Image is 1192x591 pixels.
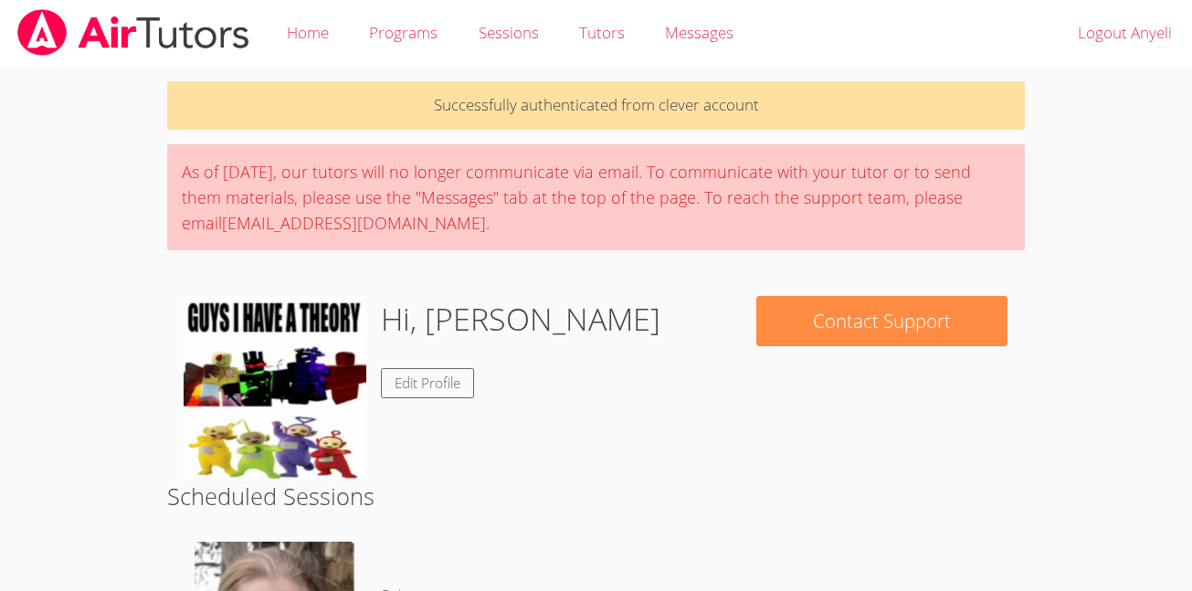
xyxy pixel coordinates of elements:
[756,296,1008,346] button: Contact Support
[167,479,1026,513] h2: Scheduled Sessions
[665,22,733,43] span: Messages
[184,296,366,479] img: static-assets-upload21843671655.webp
[167,144,1026,250] div: As of [DATE], our tutors will no longer communicate via email. To communicate with your tutor or ...
[16,9,251,56] img: airtutors_banner-c4298cdbf04f3fff15de1276eac7730deb9818008684d7c2e4769d2f7ddbe033.png
[381,368,474,398] a: Edit Profile
[167,81,1026,130] p: Successfully authenticated from clever account
[381,296,660,343] h1: Hi, [PERSON_NAME]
